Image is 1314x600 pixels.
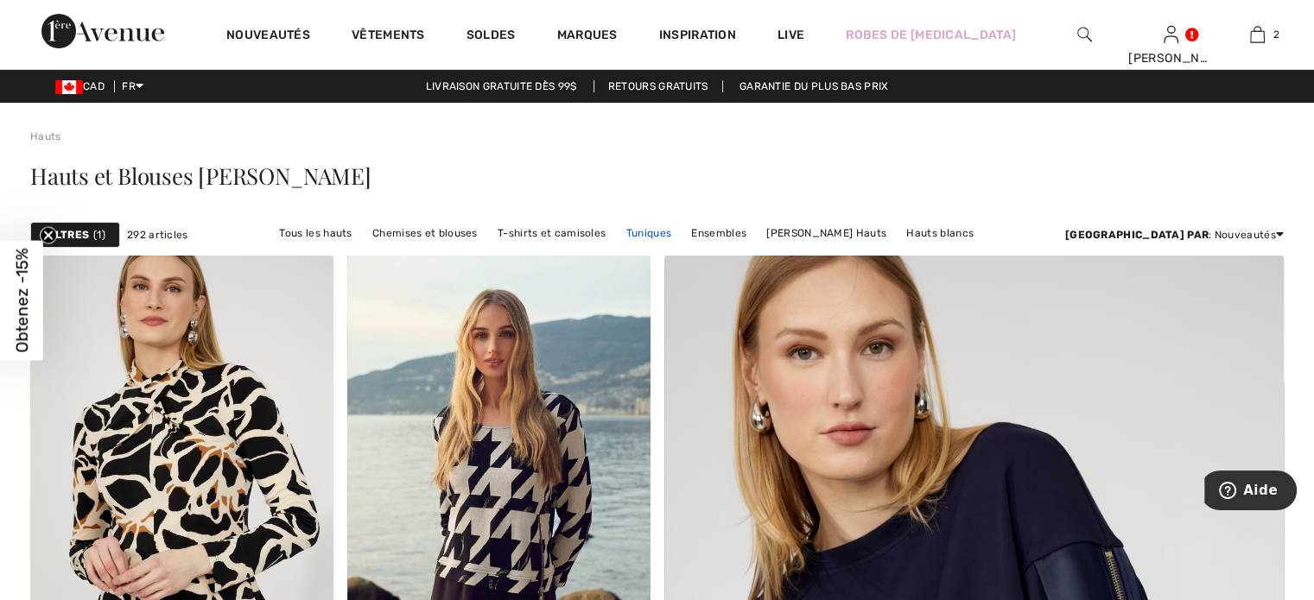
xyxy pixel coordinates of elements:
a: Hauts [PERSON_NAME] [598,244,735,267]
span: Obtenez -15% [12,248,32,352]
a: Nouveautés [226,28,310,46]
strong: Filtres [45,227,89,243]
a: Hauts noirs [518,244,594,267]
a: Tous les hauts [270,222,360,244]
div: : Nouveautés [1065,227,1284,243]
span: 292 articles [127,227,188,243]
img: Mes infos [1164,24,1178,45]
a: [PERSON_NAME] Hauts [758,222,895,244]
span: FR [122,80,143,92]
img: recherche [1077,24,1092,45]
a: Tuniques [618,222,680,244]
a: Soldes [467,28,516,46]
a: T-shirts et camisoles [489,222,614,244]
strong: [GEOGRAPHIC_DATA] par [1065,229,1209,241]
a: Livraison gratuite dès 99$ [412,80,591,92]
a: Se connecter [1164,26,1178,42]
button: Close teaser [40,226,57,243]
img: Canadian Dollar [55,80,83,94]
a: Robes de [MEDICAL_DATA] [846,26,1016,44]
a: Retours gratuits [594,80,723,92]
img: Mon panier [1250,24,1265,45]
span: Hauts et Blouses [PERSON_NAME] [30,161,371,191]
a: Vêtements [352,28,425,46]
a: 2 [1215,24,1299,45]
img: 1ère Avenue [41,14,164,48]
span: CAD [55,80,111,92]
span: Inspiration [659,28,736,46]
a: Garantie du plus bas prix [726,80,903,92]
a: Live [778,26,804,44]
a: Chemises et blouses [364,222,486,244]
span: 1 [93,227,105,243]
span: 2 [1273,27,1279,42]
div: [PERSON_NAME] [1128,49,1213,67]
a: Hauts [30,130,61,142]
iframe: Ouvre un widget dans lequel vous pouvez trouver plus d’informations [1204,471,1297,514]
a: Ensembles [682,222,755,244]
a: Hauts blancs [898,222,982,244]
a: Marques [557,28,618,46]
